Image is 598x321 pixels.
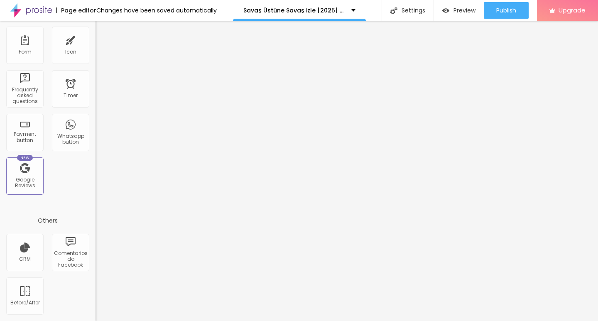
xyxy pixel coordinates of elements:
button: Preview [434,2,484,19]
div: Whatsapp button [54,133,87,145]
iframe: Editor [96,21,598,321]
img: Icone [390,7,397,14]
div: Form [19,49,32,55]
span: Upgrade [559,7,586,14]
div: Page editor [56,7,96,13]
div: Payment button [8,131,41,143]
div: Frequently asked questions [8,87,41,105]
div: Changes have been saved automatically [96,7,217,13]
div: Before/After [10,300,40,306]
button: Publish [484,2,529,19]
span: Preview [453,7,475,14]
div: CRM [19,256,31,262]
div: Timer [64,93,78,98]
img: view-1.svg [442,7,449,14]
div: Icon [65,49,76,55]
div: Google Reviews [8,177,41,189]
p: Savaş Üstüne Savaş izle [2025] Türkçe Dublaj Tek Parca 4k 1080p Filmi HD [243,7,345,13]
div: Comentarios do Facebook [54,250,87,268]
div: New [17,155,33,161]
span: Publish [496,7,516,14]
